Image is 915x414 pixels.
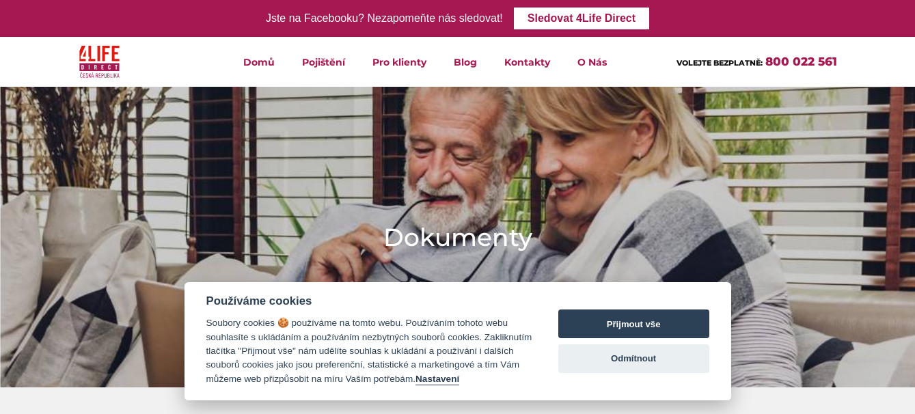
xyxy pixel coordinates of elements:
[514,8,649,29] a: Sledovat 4Life Direct
[383,220,532,254] h1: Dokumenty
[206,294,532,308] div: Používáme cookies
[491,37,564,87] a: Kontakty
[440,37,491,87] a: Blog
[558,309,709,338] button: Přijmout vše
[765,55,837,68] a: 800 022 561
[79,42,120,81] img: 4Life Direct Česká republika logo
[206,316,532,386] div: Soubory cookies 🍪 používáme na tomto webu. Používáním tohoto webu souhlasíte s ukládáním a použív...
[230,37,288,87] a: Domů
[415,374,459,385] button: Nastavení
[677,58,763,68] span: VOLEJTE BEZPLATNĚ:
[266,9,503,29] div: Jste na Facebooku? Nezapomeňte nás sledovat!
[558,344,709,373] button: Odmítnout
